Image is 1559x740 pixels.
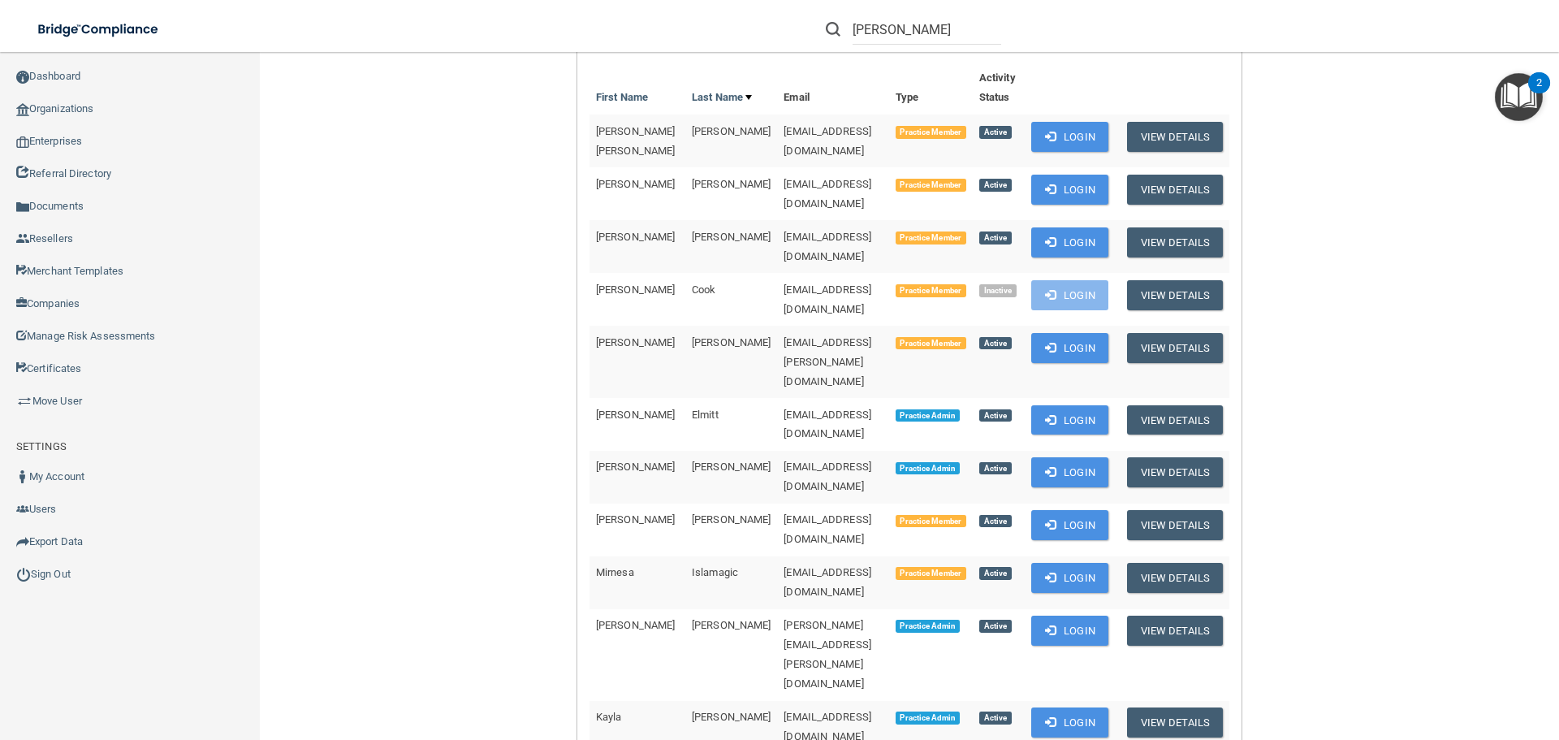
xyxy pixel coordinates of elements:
[784,461,871,492] span: [EMAIL_ADDRESS][DOMAIN_NAME]
[896,567,966,580] span: Practice Member
[1127,122,1223,152] button: View Details
[1031,510,1108,540] button: Login
[1495,73,1543,121] button: Open Resource Center, 2 new notifications
[1127,457,1223,487] button: View Details
[1127,280,1223,310] button: View Details
[1127,227,1223,257] button: View Details
[1031,563,1108,593] button: Login
[596,461,675,473] span: [PERSON_NAME]
[596,125,675,157] span: [PERSON_NAME] [PERSON_NAME]
[692,711,771,723] span: [PERSON_NAME]
[16,470,29,483] img: ic_user_dark.df1a06c3.png
[16,136,29,148] img: enterprise.0d942306.png
[784,283,871,315] span: [EMAIL_ADDRESS][DOMAIN_NAME]
[16,567,31,582] img: ic_power_dark.7ecde6b1.png
[596,178,675,190] span: [PERSON_NAME]
[1031,175,1108,205] button: Login
[16,232,29,245] img: ic_reseller.de258add.png
[1031,227,1108,257] button: Login
[596,409,675,421] span: [PERSON_NAME]
[784,566,871,598] span: [EMAIL_ADDRESS][DOMAIN_NAME]
[596,88,648,107] a: First Name
[973,62,1025,115] th: Activity Status
[896,620,960,633] span: Practice Admin
[896,462,960,475] span: Practice Admin
[1127,708,1223,738] button: View Details
[1031,280,1108,310] button: Login
[16,393,32,409] img: briefcase.64adab9b.png
[16,503,29,516] img: icon-users.e205127d.png
[692,178,771,190] span: [PERSON_NAME]
[979,462,1012,475] span: Active
[1127,405,1223,435] button: View Details
[784,513,871,545] span: [EMAIL_ADDRESS][DOMAIN_NAME]
[889,62,973,115] th: Type
[692,125,771,137] span: [PERSON_NAME]
[16,437,67,457] label: SETTINGS
[1031,333,1108,363] button: Login
[826,22,840,37] img: ic-search.3b580494.png
[784,619,871,690] span: [PERSON_NAME][EMAIL_ADDRESS][PERSON_NAME][DOMAIN_NAME]
[979,284,1017,297] span: Inactive
[16,71,29,84] img: ic_dashboard_dark.d01f4a41.png
[979,567,1012,580] span: Active
[1031,616,1108,646] button: Login
[16,103,29,116] img: organization-icon.f8decf85.png
[16,535,29,548] img: icon-export.b9366987.png
[1031,405,1108,435] button: Login
[896,515,966,528] span: Practice Member
[979,409,1012,422] span: Active
[596,336,675,348] span: [PERSON_NAME]
[1031,122,1108,152] button: Login
[1278,625,1540,690] iframe: Drift Widget Chat Controller
[596,513,675,526] span: [PERSON_NAME]
[596,231,675,243] span: [PERSON_NAME]
[784,178,871,210] span: [EMAIL_ADDRESS][DOMAIN_NAME]
[979,515,1012,528] span: Active
[692,283,715,296] span: Cook
[596,566,634,578] span: Mirnesa
[692,513,771,526] span: [PERSON_NAME]
[1536,83,1542,104] div: 2
[1031,457,1108,487] button: Login
[692,619,771,631] span: [PERSON_NAME]
[16,201,29,214] img: icon-documents.8dae5593.png
[777,62,888,115] th: Email
[784,125,871,157] span: [EMAIL_ADDRESS][DOMAIN_NAME]
[692,336,771,348] span: [PERSON_NAME]
[896,712,960,725] span: Practice Admin
[979,337,1012,350] span: Active
[979,179,1012,192] span: Active
[596,283,675,296] span: [PERSON_NAME]
[692,566,738,578] span: Islamagic
[979,620,1012,633] span: Active
[1031,708,1108,738] button: Login
[896,232,966,245] span: Practice Member
[692,88,752,107] a: Last Name
[979,232,1012,245] span: Active
[896,126,966,139] span: Practice Member
[1127,333,1223,363] button: View Details
[784,409,871,440] span: [EMAIL_ADDRESS][DOMAIN_NAME]
[692,461,771,473] span: [PERSON_NAME]
[692,231,771,243] span: [PERSON_NAME]
[596,619,675,631] span: [PERSON_NAME]
[692,409,719,421] span: Elmitt
[784,231,871,262] span: [EMAIL_ADDRESS][DOMAIN_NAME]
[896,179,966,192] span: Practice Member
[784,336,871,387] span: [EMAIL_ADDRESS][PERSON_NAME][DOMAIN_NAME]
[896,409,960,422] span: Practice Admin
[1127,510,1223,540] button: View Details
[853,15,1001,45] input: Search
[1127,616,1223,646] button: View Details
[896,284,966,297] span: Practice Member
[896,337,966,350] span: Practice Member
[979,126,1012,139] span: Active
[596,711,622,723] span: Kayla
[1127,175,1223,205] button: View Details
[1127,563,1223,593] button: View Details
[979,712,1012,725] span: Active
[24,13,174,46] img: bridge_compliance_login_screen.278c3ca4.svg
